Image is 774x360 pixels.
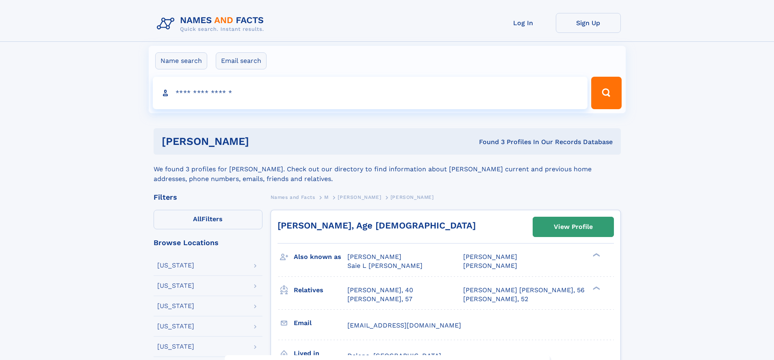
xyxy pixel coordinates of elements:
[364,138,613,147] div: Found 3 Profiles In Our Records Database
[591,285,601,291] div: ❯
[491,13,556,33] a: Log In
[324,194,329,200] span: M
[154,239,262,246] div: Browse Locations
[591,252,601,258] div: ❯
[216,52,267,69] label: Email search
[157,282,194,289] div: [US_STATE]
[347,352,441,360] span: Delano, [GEOGRAPHIC_DATA]
[390,194,434,200] span: [PERSON_NAME]
[463,253,517,261] span: [PERSON_NAME]
[157,323,194,330] div: [US_STATE]
[157,262,194,269] div: [US_STATE]
[347,321,461,329] span: [EMAIL_ADDRESS][DOMAIN_NAME]
[162,136,364,147] h1: [PERSON_NAME]
[294,283,347,297] h3: Relatives
[347,262,423,269] span: Saie L [PERSON_NAME]
[271,192,315,202] a: Names and Facts
[154,155,621,184] div: We found 3 profiles for [PERSON_NAME]. Check out our directory to find information about [PERSON_...
[294,250,347,264] h3: Also known as
[157,303,194,309] div: [US_STATE]
[591,77,621,109] button: Search Button
[155,52,207,69] label: Name search
[278,220,476,231] a: [PERSON_NAME], Age [DEMOGRAPHIC_DATA]
[154,194,262,201] div: Filters
[154,210,262,229] label: Filters
[157,343,194,350] div: [US_STATE]
[294,316,347,330] h3: Email
[324,192,329,202] a: M
[154,13,271,35] img: Logo Names and Facts
[153,77,588,109] input: search input
[347,253,401,261] span: [PERSON_NAME]
[338,194,381,200] span: [PERSON_NAME]
[463,295,528,304] a: [PERSON_NAME], 52
[463,286,585,295] a: [PERSON_NAME] [PERSON_NAME], 56
[338,192,381,202] a: [PERSON_NAME]
[347,286,413,295] a: [PERSON_NAME], 40
[556,13,621,33] a: Sign Up
[533,217,614,237] a: View Profile
[193,215,202,223] span: All
[347,295,412,304] a: [PERSON_NAME], 57
[554,218,593,236] div: View Profile
[463,262,517,269] span: [PERSON_NAME]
